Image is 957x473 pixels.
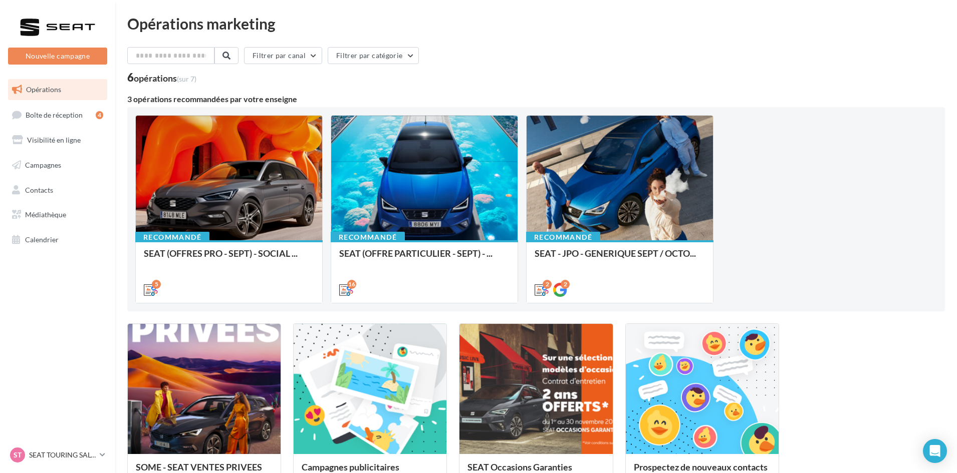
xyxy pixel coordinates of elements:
[177,75,196,83] span: (sur 7)
[26,85,61,94] span: Opérations
[535,248,696,259] span: SEAT - JPO - GENERIQUE SEPT / OCTO...
[96,111,103,119] div: 4
[29,450,96,460] p: SEAT TOURING SALON
[26,110,83,119] span: Boîte de réception
[127,95,945,103] div: 3 opérations recommandées par votre enseigne
[25,210,66,219] span: Médiathèque
[135,232,209,243] div: Recommandé
[6,155,109,176] a: Campagnes
[8,445,107,464] a: ST SEAT TOURING SALON
[144,248,298,259] span: SEAT (OFFRES PRO - SEPT) - SOCIAL ...
[634,461,768,472] span: Prospectez de nouveaux contacts
[127,16,945,31] div: Opérations marketing
[8,48,107,65] button: Nouvelle campagne
[127,72,196,83] div: 6
[14,450,22,460] span: ST
[6,204,109,225] a: Médiathèque
[543,280,552,289] div: 2
[923,439,947,463] div: Open Intercom Messenger
[526,232,600,243] div: Recommandé
[6,130,109,151] a: Visibilité en ligne
[244,47,322,64] button: Filtrer par canal
[6,229,109,250] a: Calendrier
[467,461,572,472] span: SEAT Occasions Garanties
[6,79,109,100] a: Opérations
[6,104,109,126] a: Boîte de réception4
[136,461,262,472] span: SOME - SEAT VENTES PRIVEES
[331,232,405,243] div: Recommandé
[328,47,419,64] button: Filtrer par catégorie
[561,280,570,289] div: 2
[25,235,59,244] span: Calendrier
[27,136,81,144] span: Visibilité en ligne
[25,185,53,194] span: Contacts
[339,248,493,259] span: SEAT (OFFRE PARTICULIER - SEPT) - ...
[134,74,196,83] div: opérations
[25,161,61,169] span: Campagnes
[152,280,161,289] div: 5
[347,280,356,289] div: 16
[302,461,399,472] span: Campagnes publicitaires
[6,180,109,201] a: Contacts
